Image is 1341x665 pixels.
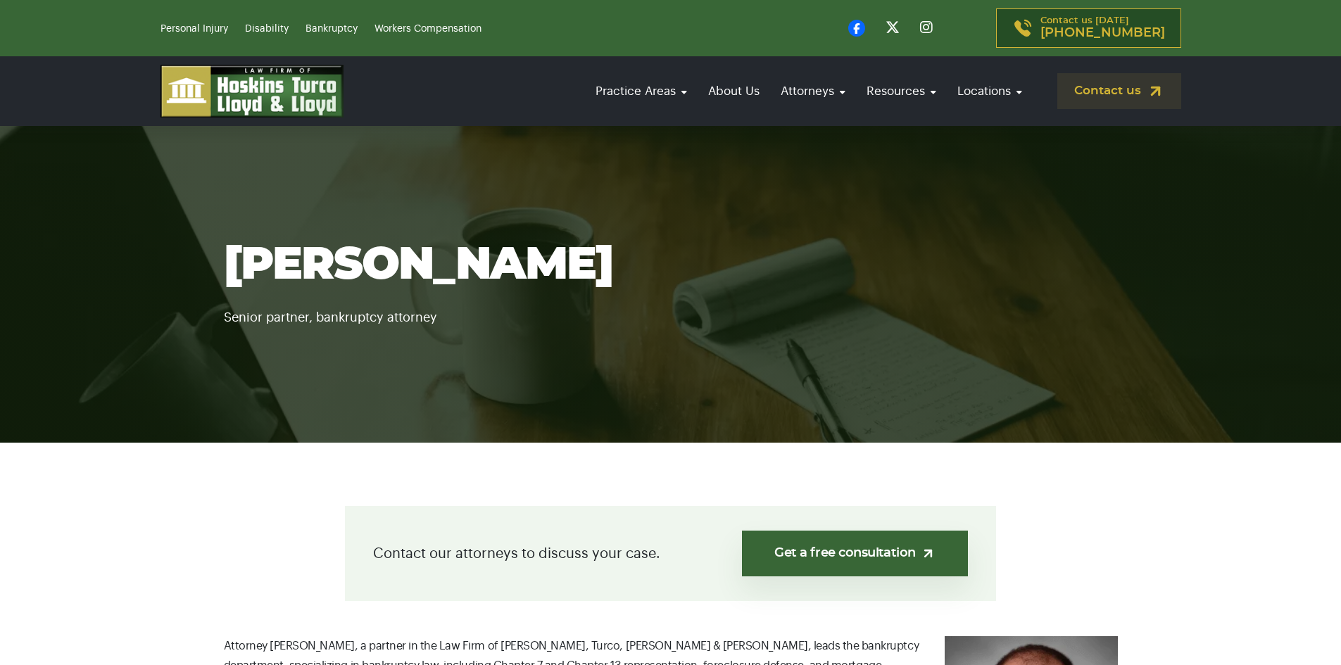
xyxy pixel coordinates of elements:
img: arrow-up-right-light.svg [921,546,936,561]
a: Get a free consultation [742,531,968,576]
a: Practice Areas [588,71,694,111]
a: Contact us [1057,73,1181,109]
a: Disability [245,24,289,34]
a: Locations [950,71,1029,111]
a: Contact us [DATE][PHONE_NUMBER] [996,8,1181,48]
a: About Us [701,71,767,111]
p: Senior partner, bankruptcy attorney [224,290,1118,328]
a: Workers Compensation [374,24,481,34]
span: [PHONE_NUMBER] [1040,26,1165,40]
a: Bankruptcy [306,24,358,34]
a: Resources [860,71,943,111]
img: logo [160,65,344,118]
p: Contact us [DATE] [1040,16,1165,40]
h1: [PERSON_NAME] [224,241,1118,290]
a: Personal Injury [160,24,228,34]
div: Contact our attorneys to discuss your case. [345,506,996,601]
a: Attorneys [774,71,852,111]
